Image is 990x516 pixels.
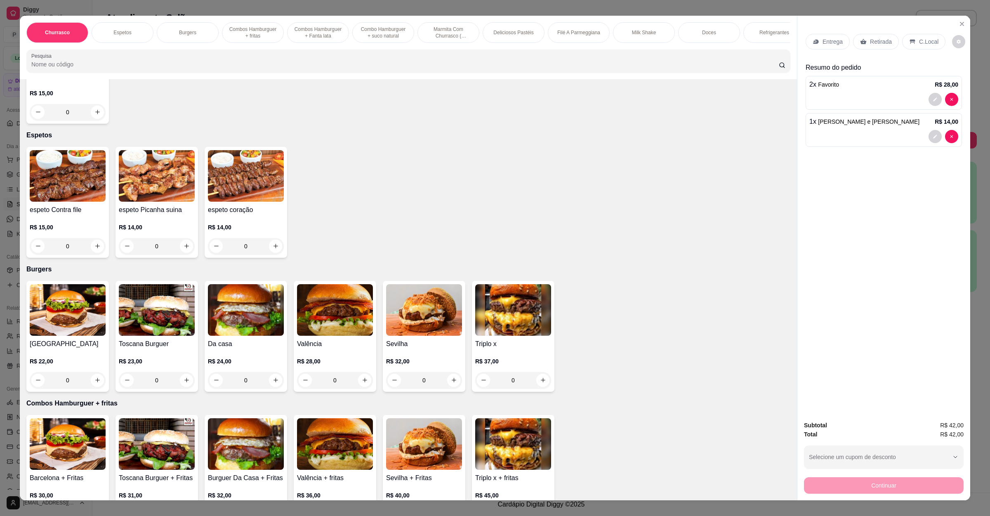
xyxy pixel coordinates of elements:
button: increase-product-quantity [269,240,282,253]
button: decrease-product-quantity [210,240,223,253]
p: Milk Shake [632,29,656,36]
p: Resumo do pedido [806,63,962,73]
h4: Toscana Burguer + Fritas [119,473,195,483]
button: increase-product-quantity [91,106,104,119]
input: Pesquisa [31,60,779,68]
button: Close [955,17,969,31]
h4: Sevilha [386,339,462,349]
h4: Da casa [208,339,284,349]
span: R$ 42,00 [940,421,964,430]
p: R$ 31,00 [119,491,195,500]
h4: Burguer Da Casa + Fritas [208,473,284,483]
img: product-image [30,150,106,202]
p: R$ 14,00 [208,223,284,231]
strong: Total [804,431,817,438]
label: Pesquisa [31,52,54,59]
p: R$ 23,00 [119,357,195,365]
button: decrease-product-quantity [120,240,134,253]
h4: espeto Contra file [30,205,106,215]
p: Deliciosos Pastéis [493,29,533,36]
img: product-image [119,284,195,336]
p: R$ 28,00 [935,80,958,89]
img: product-image [297,284,373,336]
strong: Subtotal [804,422,827,429]
h4: Valência + fritas [297,473,373,483]
p: R$ 28,00 [297,357,373,365]
p: Doces [702,29,716,36]
p: R$ 14,00 [119,223,195,231]
p: Burgers [179,29,196,36]
p: R$ 24,00 [208,357,284,365]
p: Marmita Com Churrasco ( Novidade ) [424,26,472,39]
img: product-image [386,418,462,470]
img: product-image [475,284,551,336]
span: [PERSON_NAME] e [PERSON_NAME] [818,118,919,125]
p: Combo Hamburguer + suco natural [359,26,407,39]
h4: Triplo x + fritas [475,473,551,483]
img: product-image [297,418,373,470]
button: decrease-product-quantity [952,35,965,48]
p: R$ 36,00 [297,491,373,500]
p: R$ 32,00 [386,357,462,365]
img: product-image [208,150,284,202]
p: Filé A Parmeggiana [557,29,600,36]
p: Espetos [113,29,131,36]
p: R$ 15,00 [30,223,106,231]
button: decrease-product-quantity [945,130,958,143]
img: product-image [119,150,195,202]
img: product-image [386,284,462,336]
p: Burgers [26,264,790,274]
p: Refrigerantes [759,29,789,36]
p: R$ 22,00 [30,357,106,365]
h4: Sevilha + Fritas [386,473,462,483]
img: product-image [30,418,106,470]
span: R$ 42,00 [940,430,964,439]
button: decrease-product-quantity [31,106,45,119]
img: product-image [208,418,284,470]
button: increase-product-quantity [91,240,104,253]
h4: [GEOGRAPHIC_DATA] [30,339,106,349]
img: product-image [119,418,195,470]
button: decrease-product-quantity [945,93,958,106]
img: product-image [30,284,106,336]
button: decrease-product-quantity [929,93,942,106]
button: Selecione um cupom de desconto [804,445,964,469]
p: Combos Hamburguer + Fanta lata [294,26,342,39]
button: increase-product-quantity [180,240,193,253]
p: R$ 14,00 [935,118,958,126]
p: Entrega [823,38,843,46]
button: decrease-product-quantity [929,130,942,143]
p: R$ 37,00 [475,357,551,365]
h4: Barcelona + Fritas [30,473,106,483]
h4: Valência [297,339,373,349]
p: R$ 45,00 [475,491,551,500]
button: decrease-product-quantity [31,240,45,253]
h4: Triplo x [475,339,551,349]
p: Churrasco [45,29,70,36]
p: R$ 30,00 [30,491,106,500]
img: product-image [208,284,284,336]
p: Combos Hamburguer + fritas [26,398,790,408]
h4: espeto coração [208,205,284,215]
p: R$ 32,00 [208,491,284,500]
p: Combos Hamburguer + fritas [229,26,277,39]
span: Favorito [818,81,839,88]
p: Retirada [870,38,892,46]
h4: espeto Picanha suina [119,205,195,215]
p: C.Local [919,38,938,46]
p: Espetos [26,130,790,140]
p: 2 x [809,80,839,90]
p: 1 x [809,117,919,127]
img: product-image [475,418,551,470]
p: R$ 40,00 [386,491,462,500]
h4: Toscana Burguer [119,339,195,349]
p: R$ 15,00 [30,89,106,97]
